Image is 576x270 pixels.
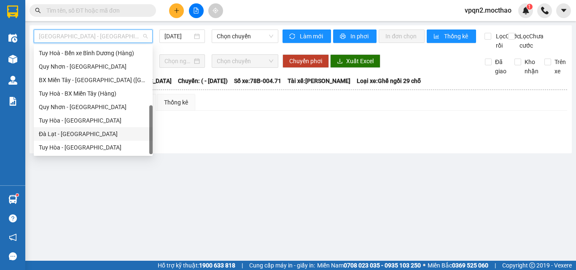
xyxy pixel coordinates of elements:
div: BX Miền Tây - Tuy Hoà (Hàng) [34,73,153,87]
img: warehouse-icon [8,55,17,64]
span: file-add [193,8,199,13]
span: Làm mới [300,32,324,41]
img: logo-vxr [7,5,18,18]
div: Tuy Hoà - Bến xe Bình Dương (Hàng) [34,46,153,60]
strong: 0708 023 035 - 0935 103 250 [344,262,421,269]
span: Tài xế: [PERSON_NAME] [288,76,350,86]
img: warehouse-icon [8,195,17,204]
span: Chọn chuyến [217,55,273,67]
span: Cung cấp máy in - giấy in: [249,261,315,270]
img: warehouse-icon [8,76,17,85]
span: In phơi [350,32,370,41]
button: syncLàm mới [283,29,331,43]
span: caret-down [560,7,568,14]
span: Sài Gòn - Tuy Hòa [39,30,148,43]
button: printerIn phơi [333,29,377,43]
span: Nhận: [72,7,92,16]
input: 12/09/2025 [164,32,192,41]
span: Đã giao [492,57,510,76]
span: sync [289,33,296,40]
div: Quy Nhơn - [GEOGRAPHIC_DATA] [39,102,148,112]
img: warehouse-icon [8,34,17,43]
div: Tuy Hòa - La Hai [34,141,153,154]
div: Quy Nhơn - Tuy Hòa [34,100,153,114]
span: message [9,252,17,260]
div: Tuy Hoà - Bến xe Bình Dương (Hàng) [39,48,148,58]
input: Tìm tên, số ĐT hoặc mã đơn [46,6,146,15]
span: plus [174,8,180,13]
span: Số xe: 78B-004.71 [234,76,281,86]
span: ⚪️ [423,264,425,267]
span: Thống kê [444,32,469,41]
div: Đà Lạt - [GEOGRAPHIC_DATA] [39,129,148,139]
span: bar-chart [433,33,441,40]
span: printer [340,33,347,40]
div: Tuy Hoà - BX Miền Tây (Hàng) [39,89,148,98]
div: Quy Nhơn - Đà Lạt [34,60,153,73]
span: aim [213,8,218,13]
div: a [72,48,158,58]
div: Đà Lạt - Tuy Hòa [34,127,153,141]
div: BX Miền Tây - [GEOGRAPHIC_DATA] ([GEOGRAPHIC_DATA]) [39,75,148,85]
button: In đơn chọn [379,29,425,43]
button: downloadXuất Excel [330,54,380,68]
button: Chuyển phơi [283,54,329,68]
div: Thống kê [164,98,188,107]
span: question-circle [9,214,17,222]
img: phone-icon [541,7,549,14]
div: Tuy Hoà - BX Miền Tây (Hàng) [34,87,153,100]
span: search [35,8,41,13]
span: Miền Nam [317,261,421,270]
div: 0962381313 [7,27,66,39]
div: Quy Nhơn - [GEOGRAPHIC_DATA] [39,62,148,71]
span: copyright [529,262,535,268]
div: Tuy Hòa - Quy Nhơn [34,114,153,127]
span: notification [9,233,17,241]
button: aim [208,3,223,18]
strong: 1900 633 818 [199,262,235,269]
div: 0984124958 [72,36,158,48]
div: Quy Nhơn [7,7,66,17]
span: Miền Bắc [428,261,488,270]
span: Hỗ trợ kỹ thuật: [158,261,235,270]
span: Lọc Cước rồi [493,32,521,50]
button: bar-chartThống kê [427,29,476,43]
div: A TRANG [72,26,158,36]
img: solution-icon [8,97,17,106]
span: Loại xe: Ghế ngồi 29 chỗ [357,76,421,86]
input: Chọn ngày [164,56,192,66]
img: icon-new-feature [522,7,530,14]
sup: 1 [16,194,19,196]
div: Tuy Hòa - [GEOGRAPHIC_DATA] [39,116,148,125]
span: Lọc Chưa cước [516,32,545,50]
div: Tuy Hòa - [GEOGRAPHIC_DATA] [39,143,148,152]
span: Kho nhận [521,57,542,76]
span: | [242,261,243,270]
button: file-add [189,3,204,18]
span: Chọn chuyến [217,30,273,43]
span: Gửi: [7,8,20,17]
span: Chuyến: ( - [DATE]) [178,76,228,86]
sup: 1 [527,4,533,10]
span: Trên xe [551,57,569,76]
button: caret-down [556,3,571,18]
strong: 0369 525 060 [452,262,488,269]
span: vpqn2.mocthao [458,5,518,16]
span: | [495,261,496,270]
span: 1 [528,4,531,10]
div: [GEOGRAPHIC_DATA] [72,7,158,26]
div: ĐƯỢC [7,17,66,27]
button: plus [169,3,184,18]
